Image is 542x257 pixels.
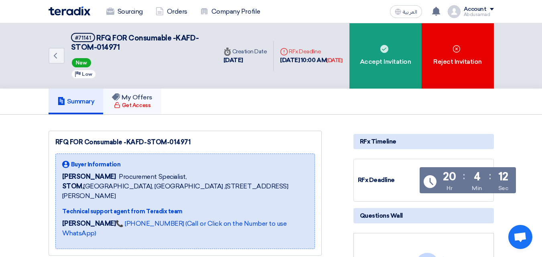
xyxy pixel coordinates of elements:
button: العربية [390,5,422,18]
div: 20 [443,171,456,182]
span: Buyer Information [71,160,121,169]
a: Sourcing [100,3,149,20]
h5: My Offers [112,93,152,101]
div: 12 [498,171,508,182]
img: profile_test.png [448,5,461,18]
div: Creation Date [223,47,267,56]
div: Min [472,184,482,192]
h5: Summary [57,97,95,105]
span: Questions Wall [360,211,403,220]
span: [GEOGRAPHIC_DATA], [GEOGRAPHIC_DATA] ,[STREET_ADDRESS][PERSON_NAME] [62,182,308,201]
div: Sec [498,184,508,192]
span: RFQ FOR Consumable -KAFD-STOM-014971 [71,34,199,52]
a: Company Profile [194,3,267,20]
a: 📞 [PHONE_NUMBER] (Call or Click on the Number to use WhatsApp) [62,220,287,237]
div: RFQ FOR Consumable -KAFD-STOM-014971 [55,138,315,147]
a: Summary [49,89,104,114]
div: Reject Invitation [422,23,494,89]
div: #71141 [75,35,91,40]
div: [DATE] [223,56,267,65]
span: [PERSON_NAME] [62,172,116,182]
a: Orders [149,3,194,20]
span: Low [82,71,92,77]
div: Accept Invitation [349,23,422,89]
div: 4 [474,171,481,182]
strong: [PERSON_NAME] [62,220,116,227]
div: Hr [447,184,452,192]
span: New [72,58,91,67]
div: RFx Deadline [358,176,418,185]
span: Procurement Specialist, [119,172,187,182]
div: Get Access [114,101,150,109]
div: Account [464,6,487,13]
div: : [489,169,491,183]
span: العربية [403,9,417,15]
div: : [463,169,465,183]
div: [DATE] 10:00 AM [280,56,342,65]
div: Abdusamad [464,12,494,17]
div: [DATE] [327,57,342,65]
div: RFx Deadline [280,47,342,56]
h5: RFQ FOR Consumable -KAFD-STOM-014971 [71,33,207,53]
b: STOM, [62,182,84,190]
div: Technical support agent from Teradix team [62,207,308,216]
a: Open chat [508,225,532,249]
a: My Offers Get Access [103,89,161,114]
div: RFx Timeline [353,134,494,149]
img: Teradix logo [49,6,90,16]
